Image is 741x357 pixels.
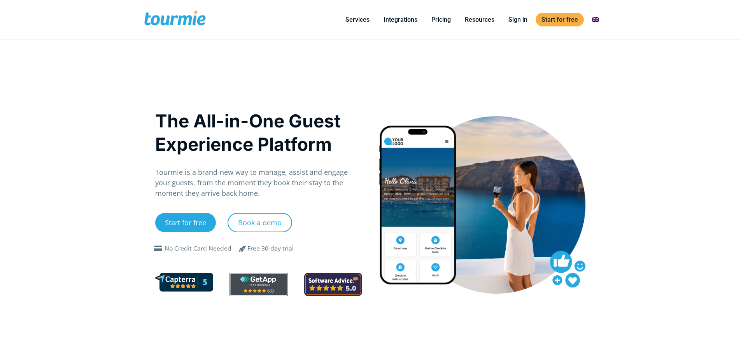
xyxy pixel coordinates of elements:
[378,15,423,24] a: Integrations
[536,13,584,26] a: Start for free
[155,109,363,156] h1: The All-in-One Guest Experience Platform
[340,15,375,24] a: Services
[503,15,533,24] a: Sign in
[228,213,292,232] a: Book a demo
[155,167,363,199] p: Tourmie is a brand-new way to manage, assist and engage your guests, from the moment they book th...
[152,246,165,252] span: 
[247,244,294,253] div: Free 30-day trial
[165,244,231,253] div: No Credit Card Needed
[459,15,500,24] a: Resources
[233,244,252,253] span: 
[155,213,216,232] a: Start for free
[426,15,457,24] a: Pricing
